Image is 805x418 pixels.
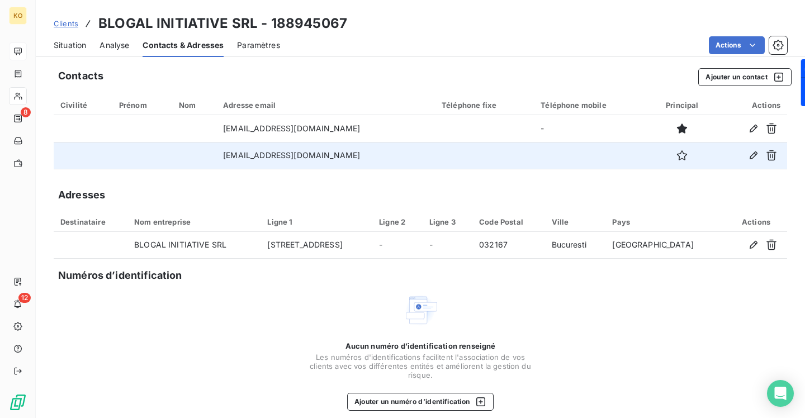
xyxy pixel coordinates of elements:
span: Paramètres [237,40,280,51]
a: Clients [54,18,78,29]
div: Pays [612,217,718,226]
td: [EMAIL_ADDRESS][DOMAIN_NAME] [216,142,435,169]
div: Ligne 1 [267,217,366,226]
span: Aucun numéro d’identification renseigné [345,341,496,350]
td: [GEOGRAPHIC_DATA] [605,232,725,259]
div: Téléphone fixe [442,101,527,110]
td: BLOGAL INITIATIVE SRL [127,232,261,259]
span: Situation [54,40,86,51]
span: Analyse [100,40,129,51]
div: Prénom [119,101,165,110]
button: Actions [709,36,765,54]
td: [EMAIL_ADDRESS][DOMAIN_NAME] [216,115,435,142]
button: Ajouter un contact [698,68,792,86]
div: Principal [656,101,709,110]
img: Logo LeanPay [9,393,27,411]
div: Civilité [60,101,106,110]
span: 8 [21,107,31,117]
div: Open Intercom Messenger [767,380,794,407]
td: Bucuresti [545,232,606,259]
img: Empty state [402,292,438,328]
div: Actions [722,101,780,110]
div: Nom entreprise [134,217,254,226]
span: Contacts & Adresses [143,40,224,51]
div: KO [9,7,27,25]
h3: BLOGAL INITIATIVE SRL - 188945067 [98,13,347,34]
div: Ville [552,217,599,226]
div: Adresse email [223,101,428,110]
td: - [423,232,473,259]
td: 032167 [472,232,544,259]
button: Ajouter un numéro d’identification [347,393,494,411]
td: - [372,232,423,259]
span: Les numéros d'identifications facilitent l'association de vos clients avec vos différentes entité... [309,353,532,379]
div: Actions [732,217,780,226]
div: Code Postal [479,217,538,226]
td: [STREET_ADDRESS] [261,232,372,259]
div: Téléphone mobile [541,101,642,110]
div: Ligne 2 [379,217,416,226]
h5: Adresses [58,187,105,203]
div: Destinataire [60,217,121,226]
span: Clients [54,19,78,28]
div: Nom [179,101,210,110]
h5: Numéros d’identification [58,268,182,283]
div: Ligne 3 [429,217,466,226]
h5: Contacts [58,68,103,84]
td: - [534,115,648,142]
span: 12 [18,293,31,303]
